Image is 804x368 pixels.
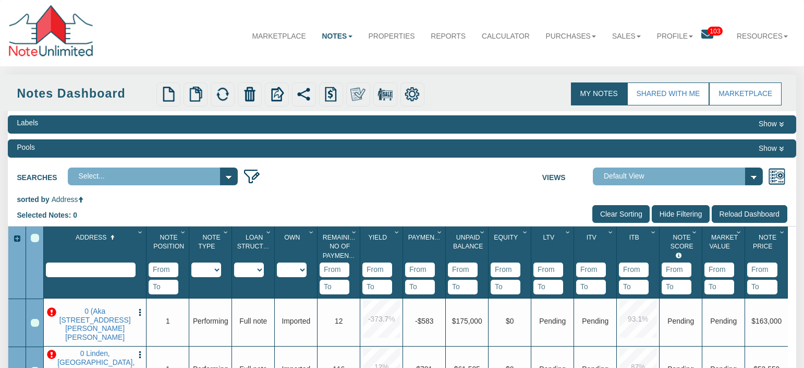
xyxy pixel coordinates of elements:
[452,317,482,325] span: $175,000
[606,227,616,236] div: Column Menu
[604,23,649,50] a: Sales
[753,234,776,251] span: Note Price
[136,350,144,359] img: cell-menu.png
[710,317,737,325] span: Pending
[491,280,520,294] input: To
[494,234,518,241] span: Equity
[377,87,393,102] img: for_sale.png
[747,263,777,277] input: From
[491,230,531,263] div: Equity Sort None
[491,230,531,294] div: Sort None
[619,263,649,277] input: From
[649,227,659,236] div: Column Menu
[533,263,563,277] input: From
[314,23,360,50] a: Notes
[368,234,387,241] span: Yield
[755,118,787,130] button: Show
[362,230,403,263] div: Yield Sort None
[193,317,228,325] span: Performing
[362,230,403,294] div: Sort None
[662,263,691,277] input: From
[539,317,566,325] span: No Data
[31,319,39,327] div: Row 1, Row Selection Checkbox
[671,234,693,251] span: Note Score
[149,230,189,294] div: Sort None
[17,195,49,204] span: sorted by
[662,230,702,294] div: Sort None
[362,263,392,277] input: From
[582,317,608,325] span: No Data
[747,230,788,294] div: Sort None
[734,227,744,236] div: Column Menu
[136,307,144,317] button: Press to open the note menu
[662,230,702,263] div: Note Score Sort None
[619,230,659,263] div: Itb Sort None
[149,280,178,294] input: To
[136,308,144,317] img: cell-menu.png
[473,23,538,50] a: Calculator
[243,168,261,185] img: edit_filter_icon.png
[46,230,146,263] div: Address Sort Ascending
[323,87,338,102] img: history.png
[17,143,35,153] div: Pools
[453,234,483,251] span: Unpaid Balance
[538,23,604,50] a: Purchases
[747,230,788,263] div: Note Price Sort None
[629,234,639,241] span: Itb
[149,230,189,263] div: Note Position Sort None
[320,230,360,294] div: Sort None
[270,87,285,102] img: export.svg
[506,317,514,325] span: $0
[448,280,478,294] input: To
[234,230,274,277] div: Sort None
[307,227,316,236] div: Column Menu
[415,317,433,325] span: -$583
[533,280,563,294] input: To
[704,280,734,294] input: To
[215,87,230,102] img: refresh.png
[708,27,723,35] span: 103
[8,234,26,244] div: Expand All
[178,227,188,236] div: Column Menu
[704,230,745,263] div: Market Value Sort None
[710,234,738,251] span: Market Value
[576,263,606,277] input: From
[768,168,786,185] img: views.png
[149,263,178,277] input: From
[360,23,423,50] a: Properties
[533,230,574,294] div: Sort None
[323,234,359,259] span: Remaining No Of Payments
[704,263,734,277] input: From
[478,227,488,236] div: Column Menu
[405,230,445,263] div: Payment(P&I) Sort None
[198,234,221,251] span: Note Type
[282,317,310,325] span: Imported
[239,317,267,325] span: Full note
[17,85,153,102] div: Notes Dashboard
[747,280,777,294] input: To
[264,227,274,236] div: Column Menu
[320,280,349,294] input: To
[350,87,366,102] img: make_own.png
[242,87,258,102] img: trash.png
[392,227,402,236] div: Column Menu
[435,227,445,236] div: Column Menu
[320,263,349,277] input: From
[592,205,650,223] input: Clear Sorting
[57,307,132,342] a: 0 (Aka 53) Conant St, Westbrook, ME, 04092
[108,234,117,241] span: Sort Ascending
[667,317,694,325] span: Pending
[320,230,360,263] div: Remaining No Of Payments Sort None
[448,230,488,263] div: Unpaid Balance Sort None
[363,300,400,338] div: -373.7
[237,234,277,251] span: Loan Structure
[188,87,203,102] img: copy.png
[619,300,657,338] div: 93.1
[704,230,745,294] div: Sort None
[777,227,787,236] div: Column Menu
[166,317,170,325] span: 1
[408,234,453,241] span: Payment(P&I)
[563,227,573,236] div: Column Menu
[76,234,107,241] span: Address
[542,168,593,183] label: Views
